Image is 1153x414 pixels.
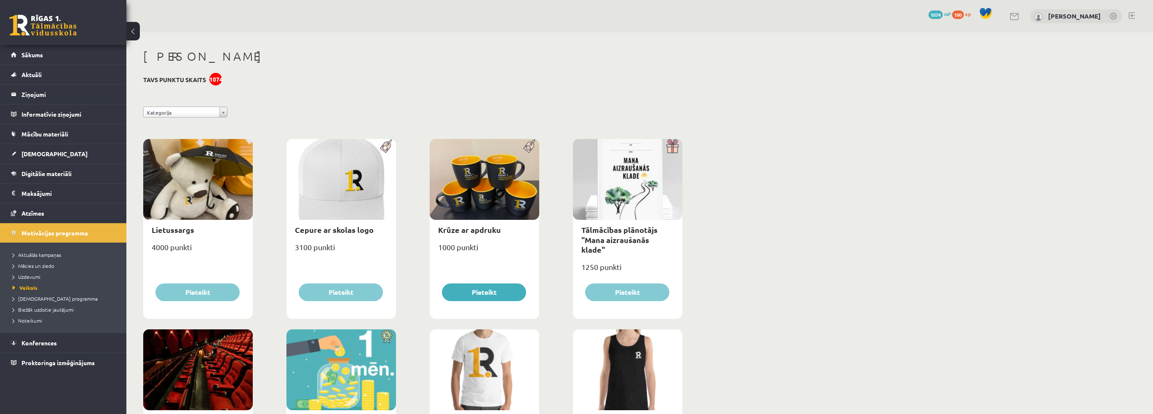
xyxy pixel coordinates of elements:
a: [DEMOGRAPHIC_DATA] [11,144,116,163]
img: Jānis Tāre [1034,13,1043,21]
span: xp [965,11,971,17]
button: Pieteikt [299,283,383,301]
img: Populāra prece [377,139,396,153]
span: Aktuāli [21,71,42,78]
a: Aktuāli [11,65,116,84]
a: Lietussargs [152,225,194,235]
a: Krūze ar apdruku [438,225,501,235]
a: Digitālie materiāli [11,164,116,183]
div: 4000 punkti [143,240,253,261]
a: Ziņojumi [11,85,116,104]
div: 3100 punkti [286,240,396,261]
div: 1000 punkti [430,240,539,261]
a: Proktoringa izmēģinājums [11,353,116,372]
a: Atzīmes [11,203,116,223]
a: Cepure ar skolas logo [295,225,374,235]
span: Noteikumi [13,317,42,324]
a: Maksājumi [11,184,116,203]
span: Veikals [13,284,37,291]
span: Mācies un ziedo [13,262,54,269]
a: Aktuālās kampaņas [13,251,118,259]
a: Kategorija [143,107,227,118]
span: Biežāk uzdotie jautājumi [13,306,74,313]
legend: Ziņojumi [21,85,116,104]
a: Rīgas 1. Tālmācības vidusskola [9,15,77,36]
span: [DEMOGRAPHIC_DATA] [21,150,88,158]
a: Uzdevumi [13,273,118,280]
span: Digitālie materiāli [21,170,72,177]
a: Sākums [11,45,116,64]
a: [DEMOGRAPHIC_DATA] programma [13,295,118,302]
span: Motivācijas programma [21,229,88,237]
span: Konferences [21,339,57,347]
a: Mācību materiāli [11,124,116,144]
span: Proktoringa izmēģinājums [21,359,95,366]
legend: Maksājumi [21,184,116,203]
a: 1074 mP [928,11,951,17]
div: 1250 punkti [573,260,682,281]
button: Pieteikt [442,283,526,301]
a: Noteikumi [13,317,118,324]
img: Dāvana ar pārsteigumu [663,139,682,153]
button: Pieteikt [155,283,240,301]
a: 100 xp [952,11,975,17]
a: Tālmācības plānotājs "Mana aizraušanās klade" [581,225,658,254]
span: 1074 [928,11,943,19]
span: [DEMOGRAPHIC_DATA] programma [13,295,98,302]
a: Veikals [13,284,118,291]
span: Uzdevumi [13,273,40,280]
span: mP [944,11,951,17]
img: Atlaide [377,329,396,344]
span: Sākums [21,51,43,59]
img: Populāra prece [520,139,539,153]
a: Konferences [11,333,116,353]
legend: Informatīvie ziņojumi [21,104,116,124]
a: Biežāk uzdotie jautājumi [13,306,118,313]
a: [PERSON_NAME] [1048,12,1101,20]
h1: [PERSON_NAME] [143,49,682,64]
a: Motivācijas programma [11,223,116,243]
span: Atzīmes [21,209,44,217]
h3: Tavs punktu skaits [143,76,206,83]
span: Kategorija [147,107,216,118]
div: 1074 [209,73,222,85]
a: Informatīvie ziņojumi [11,104,116,124]
a: Mācies un ziedo [13,262,118,270]
button: Pieteikt [585,283,669,301]
span: Aktuālās kampaņas [13,251,61,258]
span: 100 [952,11,964,19]
span: Mācību materiāli [21,130,68,138]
